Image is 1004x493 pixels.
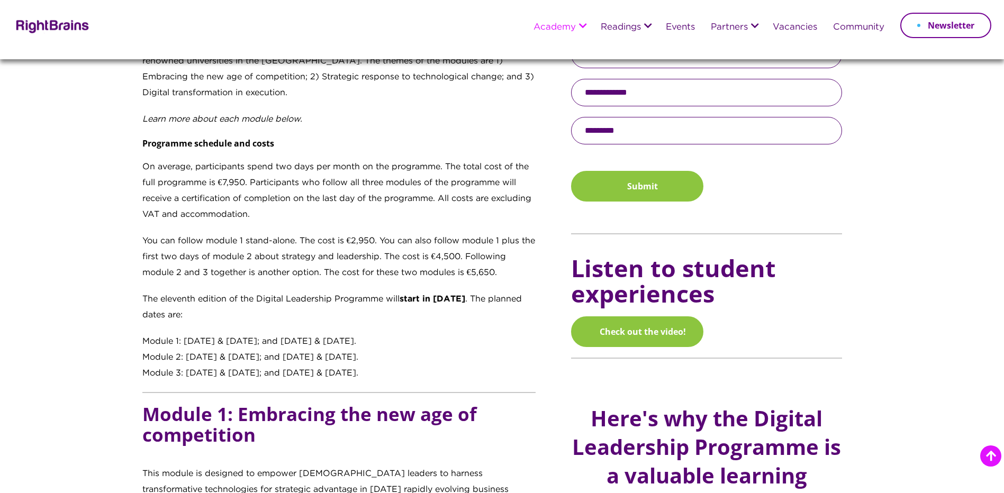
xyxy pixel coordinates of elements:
strong: start in [DATE] [400,295,465,303]
a: Events [666,23,695,32]
a: Check out the video! [571,316,703,347]
img: Rightbrains [13,18,89,33]
a: Community [833,23,884,32]
h6: Programme schedule and costs [142,138,536,159]
div: Module 3: [DATE] & [DATE]; and [DATE] & [DATE]. [142,366,536,381]
p: The eleventh edition of the Digital Leadership Programme will . The planned dates are: [142,291,536,334]
div: Module 1: [DATE] & [DATE]; and [DATE] & [DATE]. [142,334,536,350]
em: Learn more about each module below. [142,115,302,123]
a: Readings [601,23,641,32]
p: The Digital Leadership Programme is in its 11th year and more than . Prominent lecturers teach th... [142,22,536,112]
div: Module 2: [DATE] & [DATE]; and [DATE] & [DATE]. [142,350,536,366]
a: Partners [711,23,748,32]
p: You can follow module 1 stand-alone. The cost is €2,950. You can also follow module 1 plus the fi... [142,233,536,291]
a: Vacancies [773,23,817,32]
button: Submit [571,171,703,202]
h4: Listen to student experiences [571,245,842,317]
a: Newsletter [900,13,991,38]
h5: Module 1: Embracing the new age of competition [142,404,536,466]
p: On average, participants spend two days per month on the programme. The total cost of the full pr... [142,159,536,233]
a: Academy [533,23,576,32]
